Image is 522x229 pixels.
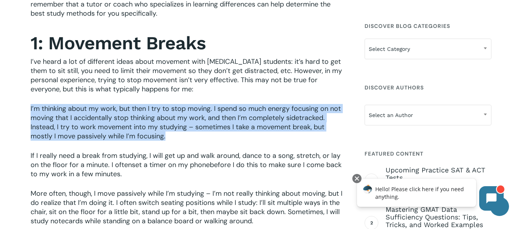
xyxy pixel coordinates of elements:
span: More often, though, I move passively while I’m studying – I’m not really thinking about moving, b... [31,189,342,226]
span: Select an Author [365,107,491,123]
iframe: Chatbot [349,172,511,218]
span: I’m thinking about my work, but then I try to stop moving. I spend so much energy focusing on not... [31,104,341,141]
h4: Discover Blog Categories [365,19,491,33]
span: Upcoming Practice SAT & ACT Tests [386,166,491,182]
span: Select Category [365,41,491,57]
h4: Discover Authors [365,81,491,94]
span: set a timer on my phone [132,160,210,169]
span: Select Category [365,39,491,59]
span: If I really need a break from studying, I will get up and walk around, dance to a song, stretch, ... [31,151,340,169]
span: I’ve heard a lot of different ideas about movement with [MEDICAL_DATA] students: it’s hard to get... [31,57,342,94]
span: Select an Author [365,105,491,125]
h4: Featured Content [365,147,491,161]
a: Upcoming Practice SAT & ACT Tests [DATE] [386,166,491,193]
span: before I do this to make sure I come back to my work in a few minutes. [31,160,342,179]
strong: 1: Movement Breaks [31,32,206,54]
